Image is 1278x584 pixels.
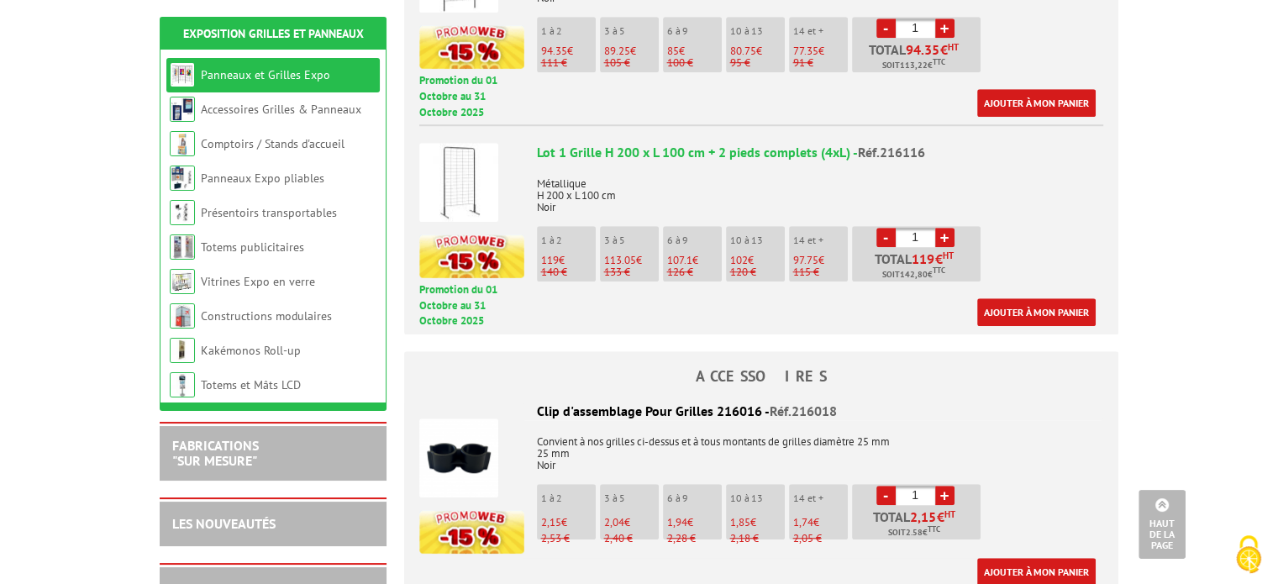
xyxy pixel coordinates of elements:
a: + [935,486,955,505]
a: Présentoirs transportables [201,205,337,220]
span: Soit € [882,59,945,72]
p: 126 € [667,266,722,278]
img: promotion [419,510,524,554]
a: Panneaux et Grilles Expo [201,67,330,82]
sup: HT [943,250,954,261]
p: 10 à 13 [730,234,785,246]
p: 120 € [730,266,785,278]
span: 94.35 [906,43,940,56]
img: Présentoirs transportables [170,200,195,225]
img: Accessoires Grilles & Panneaux [170,97,195,122]
a: - [876,228,896,247]
span: 80.75 [730,44,756,58]
span: 119 [541,253,559,267]
span: 142,80 [900,268,928,281]
p: € [667,517,722,529]
p: 133 € [604,266,659,278]
a: + [935,18,955,38]
a: Haut de la page [1139,490,1186,559]
a: Totems publicitaires [201,239,304,255]
img: Kakémonos Roll-up [170,338,195,363]
img: Constructions modulaires [170,303,195,329]
p: € [793,45,848,57]
sup: HT [948,41,959,53]
p: 115 € [793,266,848,278]
p: 1 à 2 [541,234,596,246]
p: 2,53 € [541,533,596,545]
p: 91 € [793,57,848,69]
h4: ACCESSOIRES [404,368,1118,385]
img: Cookies (fenêtre modale) [1228,534,1270,576]
p: Métallique H 200 x L 100 cm Noir [537,166,1103,213]
a: - [876,486,896,505]
sup: TTC [933,266,945,275]
a: FABRICATIONS"Sur Mesure" [172,437,259,469]
span: 85 [667,44,679,58]
a: Kakémonos Roll-up [201,343,301,358]
p: Promotion du 01 Octobre au 31 Octobre 2025 [419,73,524,120]
p: Promotion du 01 Octobre au 31 Octobre 2025 [419,282,524,329]
span: 113.05 [604,253,636,267]
span: 2.58 [906,526,923,539]
p: 3 à 5 [604,492,659,504]
button: Cookies (fenêtre modale) [1219,527,1278,584]
img: Comptoirs / Stands d'accueil [170,131,195,156]
sup: TTC [928,524,940,534]
p: 1 à 2 [541,25,596,37]
p: 2,18 € [730,533,785,545]
span: 1,85 [730,515,750,529]
span: 1,74 [793,515,813,529]
p: 10 à 13 [730,492,785,504]
p: € [667,255,722,266]
sup: TTC [933,57,945,66]
p: 3 à 5 [604,234,659,246]
span: 97.75 [793,253,818,267]
p: € [604,255,659,266]
p: 140 € [541,266,596,278]
img: promotion [419,234,524,278]
sup: HT [944,508,955,520]
a: Constructions modulaires [201,308,332,324]
img: Totems publicitaires [170,234,195,260]
p: € [667,45,722,57]
p: 6 à 9 [667,25,722,37]
a: - [876,18,896,38]
span: 77.35 [793,44,818,58]
a: Vitrines Expo en verre [201,274,315,289]
a: Totems et Mâts LCD [201,377,301,392]
p: Total [856,510,981,539]
p: 14 et + [793,492,848,504]
p: 10 à 13 [730,25,785,37]
p: € [793,255,848,266]
span: 119 [912,252,935,266]
img: Vitrines Expo en verre [170,269,195,294]
a: Accessoires Grilles & Panneaux [201,102,361,117]
p: € [730,45,785,57]
span: 2,15 [541,515,561,529]
span: 1,94 [667,515,687,529]
p: € [541,45,596,57]
a: + [935,228,955,247]
p: € [604,45,659,57]
span: 102 [730,253,748,267]
span: 107.1 [667,253,692,267]
p: 100 € [667,57,722,69]
span: Soit € [882,268,945,281]
p: 111 € [541,57,596,69]
span: Réf.216018 [770,402,837,419]
a: Comptoirs / Stands d'accueil [201,136,344,151]
a: LES NOUVEAUTÉS [172,515,276,532]
img: Panneaux et Grilles Expo [170,62,195,87]
p: 105 € [604,57,659,69]
a: Panneaux Expo pliables [201,171,324,186]
span: € [935,252,943,266]
p: 14 et + [793,234,848,246]
a: Ajouter à mon panier [977,89,1096,117]
div: Clip d'assemblage Pour Grilles 216016 - [419,402,1103,421]
span: € [910,510,955,523]
span: 89.25 [604,44,630,58]
a: Ajouter à mon panier [977,298,1096,326]
img: promotion [419,25,524,69]
span: Soit € [888,526,940,539]
img: Lot 1 Grille H 200 x L 100 cm + 2 pieds complets (4xL) [419,143,498,222]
